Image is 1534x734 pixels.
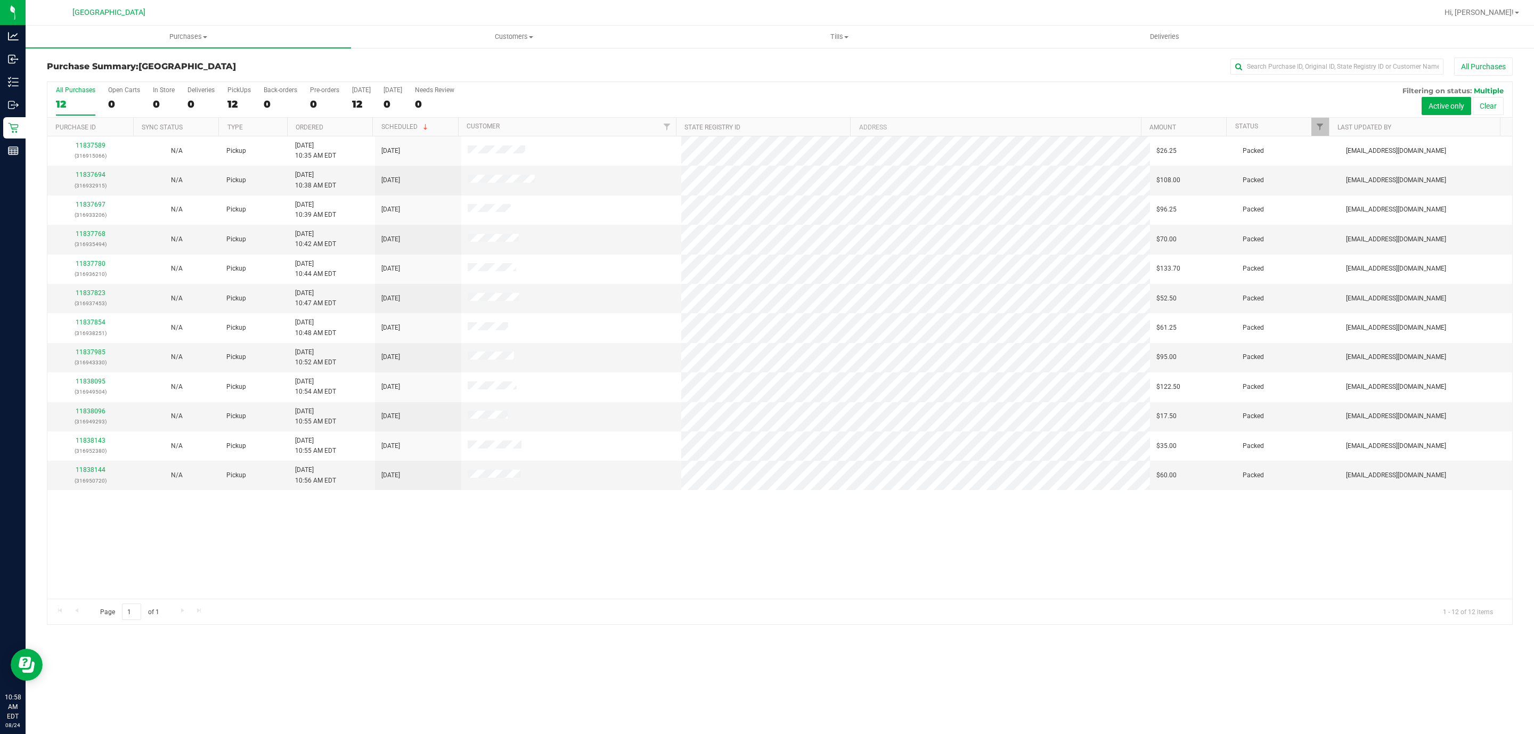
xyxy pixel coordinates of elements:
[1346,175,1446,185] span: [EMAIL_ADDRESS][DOMAIN_NAME]
[1243,352,1264,362] span: Packed
[8,123,19,133] inline-svg: Retail
[295,406,336,427] span: [DATE] 10:55 AM EDT
[108,86,140,94] div: Open Carts
[1346,264,1446,274] span: [EMAIL_ADDRESS][DOMAIN_NAME]
[171,175,183,185] button: N/A
[171,470,183,480] button: N/A
[226,205,246,215] span: Pickup
[5,721,21,729] p: 08/24
[54,151,127,161] p: (316915066)
[1346,352,1446,362] span: [EMAIL_ADDRESS][DOMAIN_NAME]
[171,147,183,154] span: Not Applicable
[171,442,183,450] span: Not Applicable
[264,86,297,94] div: Back-orders
[295,141,336,161] span: [DATE] 10:35 AM EDT
[76,348,105,356] a: 11837985
[26,26,351,48] a: Purchases
[1156,441,1177,451] span: $35.00
[1243,441,1264,451] span: Packed
[1156,175,1180,185] span: $108.00
[296,124,323,131] a: Ordered
[381,234,400,244] span: [DATE]
[352,98,371,110] div: 12
[171,441,183,451] button: N/A
[1002,26,1327,48] a: Deliveries
[1346,323,1446,333] span: [EMAIL_ADDRESS][DOMAIN_NAME]
[381,264,400,274] span: [DATE]
[171,234,183,244] button: N/A
[295,259,336,279] span: [DATE] 10:44 AM EDT
[76,466,105,474] a: 11838144
[227,98,251,110] div: 12
[381,323,400,333] span: [DATE]
[1156,323,1177,333] span: $61.25
[295,377,336,397] span: [DATE] 10:54 AM EDT
[310,98,339,110] div: 0
[1156,352,1177,362] span: $95.00
[11,649,43,681] iframe: Resource center
[8,77,19,87] inline-svg: Inventory
[8,31,19,42] inline-svg: Analytics
[54,269,127,279] p: (316936210)
[76,319,105,326] a: 11837854
[76,171,105,178] a: 11837694
[226,352,246,362] span: Pickup
[383,86,402,94] div: [DATE]
[5,692,21,721] p: 10:58 AM EDT
[850,118,1140,136] th: Address
[352,32,676,42] span: Customers
[1156,264,1180,274] span: $133.70
[1346,382,1446,392] span: [EMAIL_ADDRESS][DOMAIN_NAME]
[171,206,183,213] span: Not Applicable
[171,471,183,479] span: Not Applicable
[54,476,127,486] p: (316950720)
[226,264,246,274] span: Pickup
[1422,97,1471,115] button: Active only
[295,436,336,456] span: [DATE] 10:55 AM EDT
[381,205,400,215] span: [DATE]
[122,603,141,620] input: 1
[295,347,336,368] span: [DATE] 10:52 AM EDT
[226,470,246,480] span: Pickup
[264,98,297,110] div: 0
[76,201,105,208] a: 11837697
[415,86,454,94] div: Needs Review
[1243,470,1264,480] span: Packed
[171,382,183,392] button: N/A
[295,317,336,338] span: [DATE] 10:48 AM EDT
[54,357,127,368] p: (316943330)
[8,54,19,64] inline-svg: Inbound
[1243,323,1264,333] span: Packed
[1346,205,1446,215] span: [EMAIL_ADDRESS][DOMAIN_NAME]
[171,412,183,420] span: Not Applicable
[677,32,1001,42] span: Tills
[381,382,400,392] span: [DATE]
[91,603,168,620] span: Page of 1
[676,26,1002,48] a: Tills
[171,352,183,362] button: N/A
[142,124,183,131] a: Sync Status
[1243,293,1264,304] span: Packed
[26,32,351,42] span: Purchases
[226,411,246,421] span: Pickup
[381,293,400,304] span: [DATE]
[381,123,430,131] a: Scheduled
[1243,175,1264,185] span: Packed
[1243,205,1264,215] span: Packed
[227,86,251,94] div: PickUps
[1230,59,1443,75] input: Search Purchase ID, Original ID, State Registry ID or Customer Name...
[1473,97,1504,115] button: Clear
[381,470,400,480] span: [DATE]
[171,146,183,156] button: N/A
[1136,32,1194,42] span: Deliveries
[171,264,183,274] button: N/A
[171,176,183,184] span: Not Applicable
[467,123,500,130] a: Customer
[226,323,246,333] span: Pickup
[1311,118,1329,136] a: Filter
[1434,603,1502,619] span: 1 - 12 of 12 items
[54,417,127,427] p: (316949293)
[227,124,243,131] a: Type
[415,98,454,110] div: 0
[1243,234,1264,244] span: Packed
